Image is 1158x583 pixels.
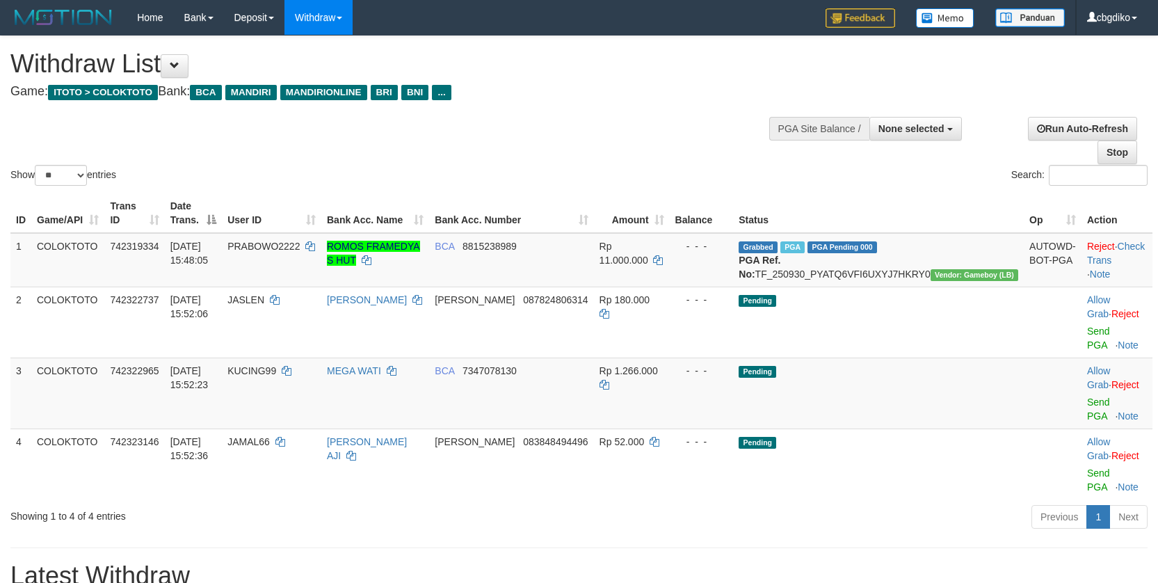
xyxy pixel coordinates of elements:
[10,7,116,28] img: MOTION_logo.png
[31,358,104,429] td: COLOKTOTO
[1081,287,1152,358] td: ·
[170,365,209,390] span: [DATE] 15:52:23
[733,233,1024,287] td: TF_250930_PYATQ6VFI6UXYJ7HKRY0
[327,436,407,461] a: [PERSON_NAME] AJI
[1118,481,1139,493] a: Note
[1118,410,1139,422] a: Note
[435,241,454,252] span: BCA
[10,193,31,233] th: ID
[1111,450,1139,461] a: Reject
[110,365,159,376] span: 742322965
[225,85,277,100] span: MANDIRI
[1087,436,1111,461] span: ·
[110,294,159,305] span: 742322737
[190,85,221,100] span: BCA
[995,8,1065,27] img: panduan.png
[110,436,159,447] span: 742323146
[31,429,104,500] td: COLOKTOTO
[1087,241,1115,252] a: Reject
[435,365,454,376] span: BCA
[1049,165,1148,186] input: Search:
[600,241,648,266] span: Rp 11.000.000
[327,241,420,266] a: ROMOS FRAMEDYA S HUT
[1024,193,1081,233] th: Op: activate to sort column ascending
[327,294,407,305] a: [PERSON_NAME]
[675,435,728,449] div: - - -
[826,8,895,28] img: Feedback.jpg
[739,295,776,307] span: Pending
[780,241,805,253] span: Marked by cbgkecap
[227,241,300,252] span: PRABOWO2222
[31,287,104,358] td: COLOKTOTO
[170,294,209,319] span: [DATE] 15:52:06
[739,255,780,280] b: PGA Ref. No:
[435,436,515,447] span: [PERSON_NAME]
[869,117,962,141] button: None selected
[1087,294,1110,319] a: Allow Grab
[10,165,116,186] label: Show entries
[165,193,223,233] th: Date Trans.: activate to sort column descending
[1081,233,1152,287] td: · ·
[1097,141,1137,164] a: Stop
[1087,365,1111,390] span: ·
[1087,326,1110,351] a: Send PGA
[10,429,31,500] td: 4
[435,294,515,305] span: [PERSON_NAME]
[429,193,593,233] th: Bank Acc. Number: activate to sort column ascending
[170,241,209,266] span: [DATE] 15:48:05
[48,85,158,100] span: ITOTO > COLOKTOTO
[916,8,974,28] img: Button%20Memo.svg
[463,365,517,376] span: Copy 7347078130 to clipboard
[280,85,367,100] span: MANDIRIONLINE
[1090,269,1111,280] a: Note
[35,165,87,186] select: Showentries
[10,358,31,429] td: 3
[523,436,588,447] span: Copy 083848494496 to clipboard
[931,269,1018,281] span: Vendor URL: https://dashboard.q2checkout.com/secure
[1031,505,1087,529] a: Previous
[10,504,472,523] div: Showing 1 to 4 of 4 entries
[769,117,869,141] div: PGA Site Balance /
[10,50,758,78] h1: Withdraw List
[1011,165,1148,186] label: Search:
[733,193,1024,233] th: Status
[401,85,428,100] span: BNI
[1087,397,1110,422] a: Send PGA
[432,85,451,100] span: ...
[807,241,877,253] span: PGA Pending
[321,193,429,233] th: Bank Acc. Name: activate to sort column ascending
[739,437,776,449] span: Pending
[670,193,734,233] th: Balance
[1086,505,1110,529] a: 1
[1081,358,1152,429] td: ·
[31,193,104,233] th: Game/API: activate to sort column ascending
[600,365,658,376] span: Rp 1.266.000
[1087,241,1145,266] a: Check Trans
[1087,365,1110,390] a: Allow Grab
[1087,436,1110,461] a: Allow Grab
[31,233,104,287] td: COLOKTOTO
[878,123,944,134] span: None selected
[227,365,276,376] span: KUCING99
[371,85,398,100] span: BRI
[222,193,321,233] th: User ID: activate to sort column ascending
[600,294,650,305] span: Rp 180.000
[675,364,728,378] div: - - -
[1087,468,1110,493] a: Send PGA
[10,287,31,358] td: 2
[1111,379,1139,390] a: Reject
[739,241,778,253] span: Grabbed
[327,365,381,376] a: MEGA WATI
[1028,117,1137,141] a: Run Auto-Refresh
[227,294,264,305] span: JASLEN
[10,85,758,99] h4: Game: Bank:
[110,241,159,252] span: 742319334
[170,436,209,461] span: [DATE] 15:52:36
[1081,193,1152,233] th: Action
[1024,233,1081,287] td: AUTOWD-BOT-PGA
[1109,505,1148,529] a: Next
[104,193,164,233] th: Trans ID: activate to sort column ascending
[675,239,728,253] div: - - -
[739,366,776,378] span: Pending
[227,436,270,447] span: JAMAL66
